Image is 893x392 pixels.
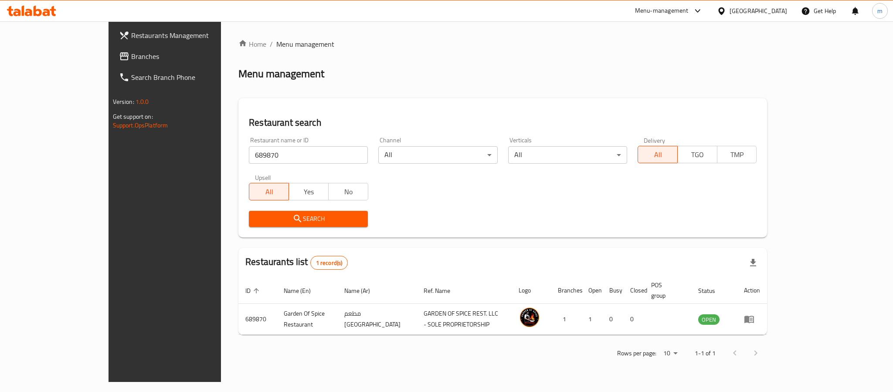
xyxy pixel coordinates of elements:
td: 1 [581,304,602,335]
button: All [638,146,678,163]
nav: breadcrumb [238,39,767,49]
span: Name (En) [284,285,322,296]
th: Busy [602,277,623,304]
input: Search for restaurant name or ID.. [249,146,368,164]
td: GARDEN OF SPICE REST. LLC - SOLE PROPRIETORSHIP [417,304,512,335]
label: Delivery [644,137,666,143]
span: Yes [292,186,325,198]
div: Menu [744,314,760,324]
span: Name (Ar) [344,285,381,296]
span: Menu management [276,39,334,49]
div: Rows per page: [660,347,681,360]
div: [GEOGRAPHIC_DATA] [730,6,787,16]
a: Search Branch Phone [112,67,258,88]
li: / [270,39,273,49]
h2: Restaurant search [249,116,757,129]
span: Search Branch Phone [131,72,251,83]
a: Support.OpsPlatform [113,120,168,131]
div: All [508,146,627,164]
span: All [253,186,285,198]
button: Search [249,211,368,227]
span: Search [256,213,361,224]
td: Garden Of Spice Restaurant [277,304,337,335]
span: TGO [681,148,714,161]
p: 1-1 of 1 [695,348,716,359]
span: ID [245,285,262,296]
td: مطعم [GEOGRAPHIC_DATA] [337,304,417,335]
button: All [249,183,289,200]
span: Get support on: [113,111,153,122]
span: No [332,186,365,198]
p: Rows per page: [617,348,656,359]
th: Action [737,277,767,304]
td: 0 [602,304,623,335]
a: Branches [112,46,258,67]
h2: Menu management [238,67,324,81]
div: Export file [743,252,764,273]
span: OPEN [698,315,720,325]
a: Restaurants Management [112,25,258,46]
button: No [328,183,368,200]
span: TMP [721,148,754,161]
span: Status [698,285,727,296]
span: 1.0.0 [136,96,149,107]
td: 689870 [238,304,277,335]
button: Yes [289,183,329,200]
table: enhanced table [238,277,767,335]
span: 1 record(s) [311,259,348,267]
div: Total records count [310,256,348,270]
span: Restaurants Management [131,30,251,41]
button: TGO [677,146,717,163]
span: Version: [113,96,134,107]
span: All [642,148,674,161]
h2: Restaurants list [245,255,348,270]
button: TMP [717,146,757,163]
td: 0 [623,304,644,335]
label: Upsell [255,174,271,180]
span: Ref. Name [424,285,462,296]
td: 1 [551,304,581,335]
span: POS group [651,280,681,301]
img: Garden Of Spice Restaurant [519,306,540,328]
div: All [378,146,497,164]
div: Menu-management [635,6,689,16]
span: Branches [131,51,251,62]
th: Branches [551,277,581,304]
th: Closed [623,277,644,304]
th: Logo [512,277,551,304]
th: Open [581,277,602,304]
span: m [877,6,883,16]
